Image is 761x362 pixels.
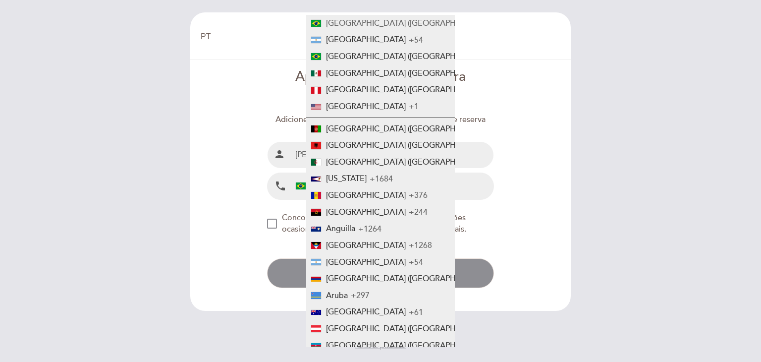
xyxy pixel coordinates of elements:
[409,307,423,317] span: +61
[326,68,491,78] span: [GEOGRAPHIC_DATA] ([GEOGRAPHIC_DATA])
[351,291,370,301] span: +297
[409,207,428,217] span: +244
[267,258,494,288] button: send Continuar
[326,85,491,95] span: [GEOGRAPHIC_DATA] ([GEOGRAPHIC_DATA])
[409,241,432,250] span: +1268
[326,174,367,183] span: [US_STATE]
[291,142,494,168] input: Nombre e Sobrenome
[296,180,326,193] div: +55
[267,67,494,106] div: Apenas mais um passo para continuar
[326,257,406,267] span: [GEOGRAPHIC_DATA]
[267,212,494,235] md-checkbox: NEW_MODAL_AGREE_RESTAURANT_SEND_OCCASIONAL_INFO
[326,241,406,250] span: [GEOGRAPHIC_DATA]
[326,124,491,134] span: [GEOGRAPHIC_DATA] (‫[GEOGRAPHIC_DATA]‬‎)
[273,148,285,160] i: person
[326,190,406,200] span: [GEOGRAPHIC_DATA]
[326,291,348,301] span: Aruba
[326,224,355,234] span: Anguilla
[326,140,491,150] span: [GEOGRAPHIC_DATA] ([GEOGRAPHIC_DATA])
[274,180,286,192] i: local_phone
[326,18,491,28] span: [GEOGRAPHIC_DATA] ([GEOGRAPHIC_DATA])
[326,274,491,284] span: [GEOGRAPHIC_DATA] ([GEOGRAPHIC_DATA])
[326,102,406,112] span: [GEOGRAPHIC_DATA]
[292,174,341,199] div: Brazil (Brasil): +55
[409,35,423,45] span: +54
[326,307,406,317] span: [GEOGRAPHIC_DATA]
[326,35,406,45] span: [GEOGRAPHIC_DATA]
[326,52,491,61] span: [GEOGRAPHIC_DATA] ([GEOGRAPHIC_DATA])
[409,102,419,112] span: +1
[282,213,466,234] span: Concordo que o restaurante me envie informações ocasionais sobre eventos ou celebrações especiais.
[267,114,494,125] div: Adicione seus dados para continuar o processo de reserva
[370,174,393,183] span: +1684
[409,190,428,200] span: +376
[326,157,491,167] span: [GEOGRAPHIC_DATA] (‫[GEOGRAPHIC_DATA]‬‎)
[326,207,406,217] span: [GEOGRAPHIC_DATA]
[358,224,381,234] span: +1264
[409,257,423,267] span: +54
